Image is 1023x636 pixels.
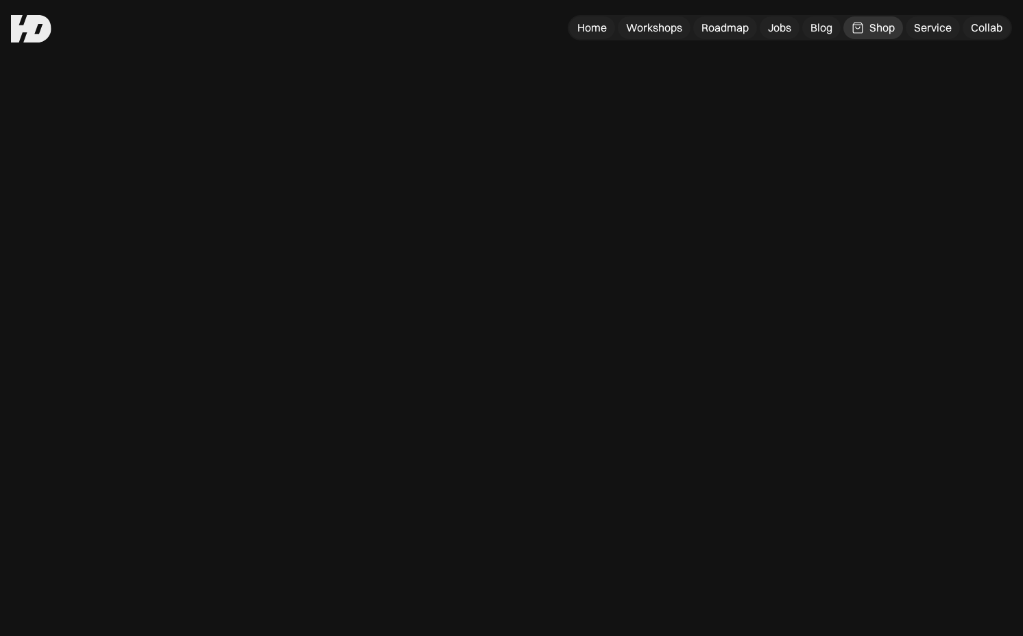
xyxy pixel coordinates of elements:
[626,21,682,35] div: Workshops
[701,21,749,35] div: Roadmap
[906,16,960,39] a: Service
[768,21,791,35] div: Jobs
[618,16,690,39] a: Workshops
[914,21,952,35] div: Service
[869,21,895,35] div: Shop
[693,16,757,39] a: Roadmap
[810,21,832,35] div: Blog
[760,16,799,39] a: Jobs
[843,16,903,39] a: Shop
[802,16,841,39] a: Blog
[577,21,607,35] div: Home
[971,21,1002,35] div: Collab
[963,16,1011,39] a: Collab
[569,16,615,39] a: Home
